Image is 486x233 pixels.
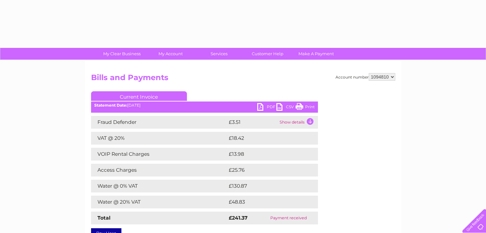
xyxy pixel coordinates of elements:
a: My Account [144,48,197,60]
a: Make A Payment [290,48,343,60]
strong: Total [97,215,111,221]
td: Water @ 20% VAT [91,196,227,208]
td: Fraud Defender [91,116,227,129]
div: Account number [336,73,395,81]
a: Print [296,103,315,112]
td: £48.83 [227,196,305,208]
td: £3.51 [227,116,278,129]
td: £13.98 [227,148,305,161]
td: Show details [278,116,318,129]
a: CSV [276,103,296,112]
td: £25.76 [227,164,305,177]
b: Statement Date: [94,103,127,108]
td: Water @ 0% VAT [91,180,227,192]
td: Payment received [259,212,318,224]
a: PDF [257,103,276,112]
a: My Clear Business [96,48,148,60]
div: [DATE] [91,103,318,108]
td: £18.42 [227,132,305,145]
td: VAT @ 20% [91,132,227,145]
td: £130.87 [227,180,306,192]
a: Services [193,48,245,60]
a: Customer Help [241,48,294,60]
a: Current Invoice [91,91,187,101]
td: VOIP Rental Charges [91,148,227,161]
td: Access Charges [91,164,227,177]
strong: £241.37 [229,215,248,221]
h2: Bills and Payments [91,73,395,85]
